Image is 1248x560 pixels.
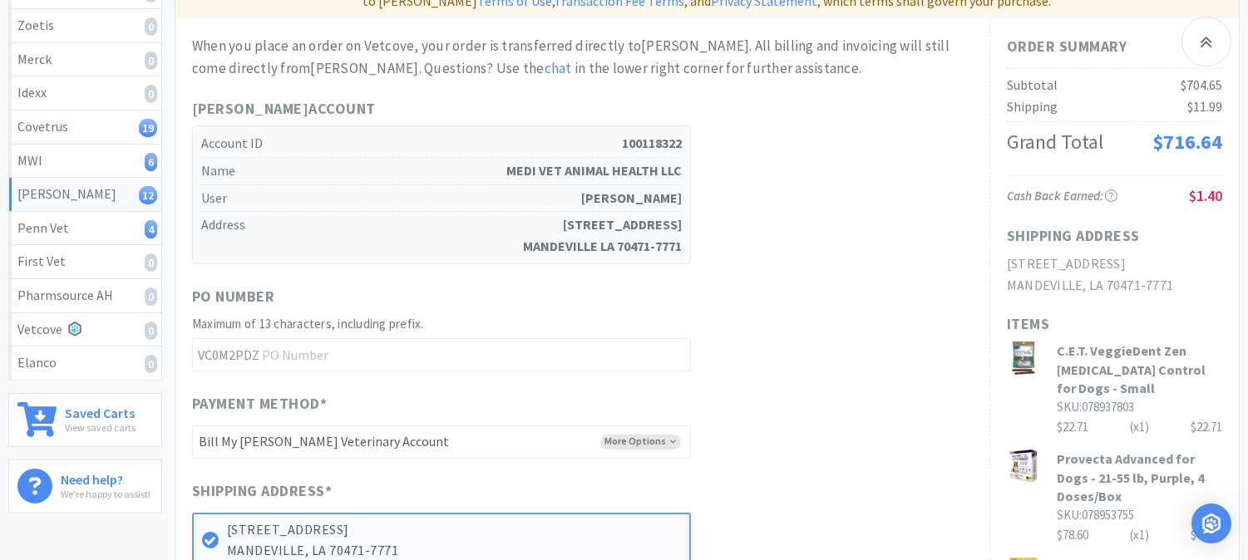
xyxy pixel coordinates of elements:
[622,133,682,155] strong: 100118322
[192,338,691,371] input: PO Number
[192,35,973,80] div: When you place an order on Vetcove, your order is transferred directly to [PERSON_NAME] . All bil...
[1057,399,1134,415] span: SKU: 078937803
[9,43,161,77] a: Merck0
[17,251,153,273] div: First Vet
[17,218,153,239] div: Penn Vet
[61,486,150,502] p: We're happy to assist!
[145,220,157,238] i: 4
[192,285,275,309] span: PO Number
[17,116,153,138] div: Covetrus
[192,392,328,416] span: Payment Method *
[9,212,161,246] a: Penn Vet4
[201,130,682,158] h5: Account ID
[1007,188,1117,204] span: Cash Back Earned :
[17,184,153,205] div: [PERSON_NAME]
[506,160,682,182] strong: MEDI VET ANIMAL HEALTH LLC
[523,214,682,257] strong: [STREET_ADDRESS] MANDEVILLE LA 70471-7771
[17,15,153,37] div: Zoetis
[1007,449,1040,483] img: a4c578fec5664b9099791504a96d4a48_800983.jpeg
[17,319,153,341] div: Vetcove
[17,285,153,307] div: Pharmsource AH
[1191,504,1231,543] div: Open Intercom Messenger
[9,245,161,279] a: First Vet0
[1007,96,1058,118] div: Shipping
[192,97,691,121] h1: [PERSON_NAME] Account
[1007,224,1140,248] h1: Shipping Address
[1007,312,1222,336] h1: Items
[9,111,161,145] a: Covetrus19
[145,355,157,373] i: 0
[9,178,161,212] a: [PERSON_NAME]12
[145,153,157,171] i: 6
[227,519,681,541] p: [STREET_ADDRESS]
[1007,275,1222,297] h2: MANDEVILLE, LA 70471-7771
[145,322,157,340] i: 0
[1057,417,1222,437] div: $22.71
[145,85,157,103] i: 0
[61,469,150,486] h6: Need help?
[1057,341,1222,397] h3: C.E.T. VeggieDent Zen [MEDICAL_DATA] Control for Dogs - Small
[1181,76,1222,93] span: $704.65
[201,158,682,185] h5: Name
[17,352,153,374] div: Elanco
[192,316,424,332] span: Maximum of 13 characters, including prefix.
[192,479,333,504] span: Shipping Address *
[1130,417,1149,437] div: (x 1 )
[1057,507,1134,523] span: SKU: 078953755
[1191,417,1222,437] div: $22.71
[17,49,153,71] div: Merck
[9,9,161,43] a: Zoetis0
[1007,126,1103,158] div: Grand Total
[145,287,157,306] i: 0
[145,52,157,70] i: 0
[65,420,136,435] p: View saved carts
[201,185,682,213] h5: User
[17,150,153,172] div: MWI
[1007,253,1222,275] h2: [STREET_ADDRESS]
[65,402,136,420] h6: Saved Carts
[192,339,263,371] span: VC0M2PDZ
[1130,525,1149,545] div: (x 1 )
[1007,75,1058,96] div: Subtotal
[9,145,161,179] a: MWI6
[1057,449,1222,505] h3: Provecta Advanced for Dogs - 21-55 lb, Purple, 4 Doses/Box
[545,59,572,77] a: chat
[17,82,153,104] div: Idexx
[145,253,157,272] i: 0
[8,393,162,447] a: Saved CartsView saved carts
[201,212,682,259] h5: Address
[139,186,157,204] i: 12
[1057,525,1222,545] div: $78.60
[1187,98,1222,115] span: $11.99
[139,119,157,137] i: 19
[1152,129,1222,155] span: $716.64
[9,346,161,380] a: Elanco0
[581,188,682,209] strong: [PERSON_NAME]
[145,17,157,36] i: 0
[9,313,161,347] a: Vetcove0
[1189,186,1222,205] span: $1.40
[9,76,161,111] a: Idexx0
[1007,341,1040,375] img: d114e363753d463593541abeff3b6a6f_314379.jpeg
[9,279,161,313] a: Pharmsource AH0
[1191,525,1222,545] div: $78.60
[1007,35,1222,59] h1: Order Summary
